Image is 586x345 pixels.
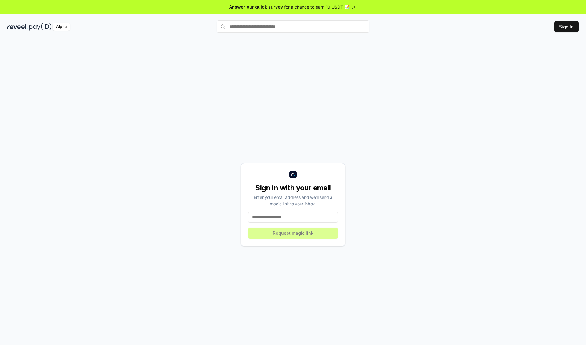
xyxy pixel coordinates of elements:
span: for a chance to earn 10 USDT 📝 [284,4,349,10]
span: Answer our quick survey [229,4,283,10]
img: pay_id [29,23,52,31]
div: Alpha [53,23,70,31]
img: logo_small [289,171,297,178]
img: reveel_dark [7,23,28,31]
div: Enter your email address and we’ll send a magic link to your inbox. [248,194,338,207]
button: Sign In [554,21,579,32]
div: Sign in with your email [248,183,338,193]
